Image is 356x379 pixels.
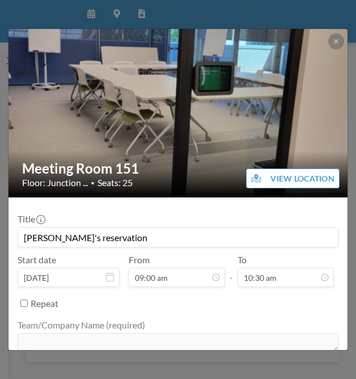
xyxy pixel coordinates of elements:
button: VIEW LOCATION [246,169,340,188]
label: Team/Company Name (required) [18,319,145,331]
label: To [238,254,247,266]
span: Floor: Junction ... [22,177,88,188]
img: 537.jpg [9,28,349,199]
input: (No title) [18,228,338,247]
label: Start date [18,254,56,266]
label: From [129,254,150,266]
span: - [230,258,233,283]
span: Seats: 25 [98,177,133,188]
h2: Meeting Room 151 [22,160,335,177]
label: Repeat [31,298,58,309]
span: • [91,179,95,187]
label: Title [18,213,44,225]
